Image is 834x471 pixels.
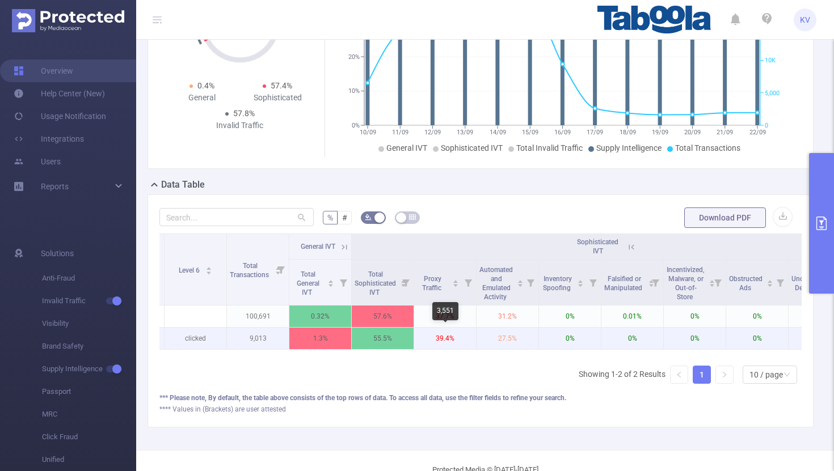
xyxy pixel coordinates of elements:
span: Invalid Traffic [42,290,136,312]
span: Sophisticated IVT [441,143,503,152]
p: 0% [539,305,601,327]
p: 0.32% [289,305,351,327]
p: 55.5% [352,328,414,349]
span: Total Sophisticated IVT [355,270,396,296]
div: 3,551 [432,302,458,320]
a: Integrations [14,128,84,150]
div: Sophisticated [240,92,316,104]
div: Sort [205,265,212,272]
tspan: 20% [348,53,360,61]
i: Filter menu [523,260,538,305]
i: icon: caret-up [578,278,584,282]
li: Showing 1-2 of 2 Results [579,366,665,384]
i: icon: down [784,371,790,379]
i: Filter menu [647,260,663,305]
i: icon: caret-up [517,278,523,282]
i: icon: caret-up [205,265,212,269]
i: icon: caret-down [517,282,523,286]
p: 100,691 [227,305,289,327]
div: Sort [709,278,715,285]
i: icon: caret-down [205,270,212,273]
i: icon: caret-down [709,282,715,286]
tspan: 0% [352,122,360,129]
p: 39.4% [414,328,476,349]
span: Click Fraud [42,426,136,448]
div: Sort [327,278,334,285]
tspan: 20/09 [684,129,701,136]
span: Level 6 [179,266,201,274]
tspan: 0 [765,122,768,129]
div: Sort [517,278,524,285]
span: Brand Safety [42,335,136,358]
tspan: 5,000 [765,90,780,97]
div: Sort [452,278,459,285]
i: icon: caret-up [453,278,459,282]
span: Undisclosed Detection [791,275,829,292]
div: Sort [766,278,773,285]
span: # [342,213,347,222]
tspan: 18/09 [620,129,636,136]
p: 31.2% [477,305,538,327]
p: 0% [726,305,788,327]
li: 1 [693,366,711,384]
i: Filter menu [273,234,289,305]
tspan: 21/09 [717,129,733,136]
li: Previous Page [670,366,688,384]
span: General IVT [301,243,335,251]
div: *** Please note, By default, the table above consists of the top rows of data. To access all data... [159,393,802,403]
span: Anti-Fraud [42,267,136,290]
span: Visibility [42,312,136,335]
div: Sort [577,278,584,285]
i: icon: left [676,371,683,378]
p: clicked [165,328,226,349]
h2: Data Table [161,178,205,192]
div: 10 / page [749,366,783,383]
a: Users [14,150,61,173]
tspan: 10% [348,88,360,95]
i: icon: caret-up [766,278,773,282]
span: Reports [41,182,69,191]
span: Inventory Spoofing [543,275,572,292]
tspan: 10K [765,57,776,65]
i: icon: table [409,214,416,220]
p: 0% [664,328,726,349]
div: General [164,92,240,104]
span: Total Invalid Traffic [516,143,583,152]
span: 57.8% [233,109,255,118]
i: icon: bg-colors [365,214,372,220]
span: MRC [42,403,136,426]
input: Search... [159,208,314,226]
p: 0% [726,328,788,349]
tspan: 19/09 [652,129,668,136]
i: icon: caret-down [328,282,334,286]
i: Filter menu [710,260,726,305]
span: 0.4% [197,81,214,90]
span: Sophisticated IVT [577,238,618,255]
i: icon: caret-down [453,282,459,286]
span: General IVT [386,143,427,152]
p: 9,013 [227,328,289,349]
span: Falsified or Manipulated [604,275,644,292]
span: Unified [42,448,136,471]
a: 1 [693,366,710,383]
span: Obstructed Ads [729,275,763,292]
span: Solutions [41,242,74,265]
p: 57.6% [352,305,414,327]
i: Filter menu [585,260,601,305]
span: Automated and Emulated Activity [479,266,513,301]
tspan: 15/09 [522,129,538,136]
span: Passport [42,380,136,403]
span: Total Transactions [675,143,740,152]
tspan: 16/09 [554,129,571,136]
span: % [327,213,333,222]
tspan: 17/09 [587,129,603,136]
tspan: 12/09 [424,129,441,136]
p: 0.01% [601,305,663,327]
span: Total General IVT [297,270,319,296]
span: 57.4% [271,81,292,90]
img: Protected Media [12,9,124,32]
a: Usage Notification [14,105,106,128]
div: **** Values in (Brackets) are user attested [159,404,802,414]
span: Total Transactions [230,262,271,279]
a: Reports [41,175,69,198]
